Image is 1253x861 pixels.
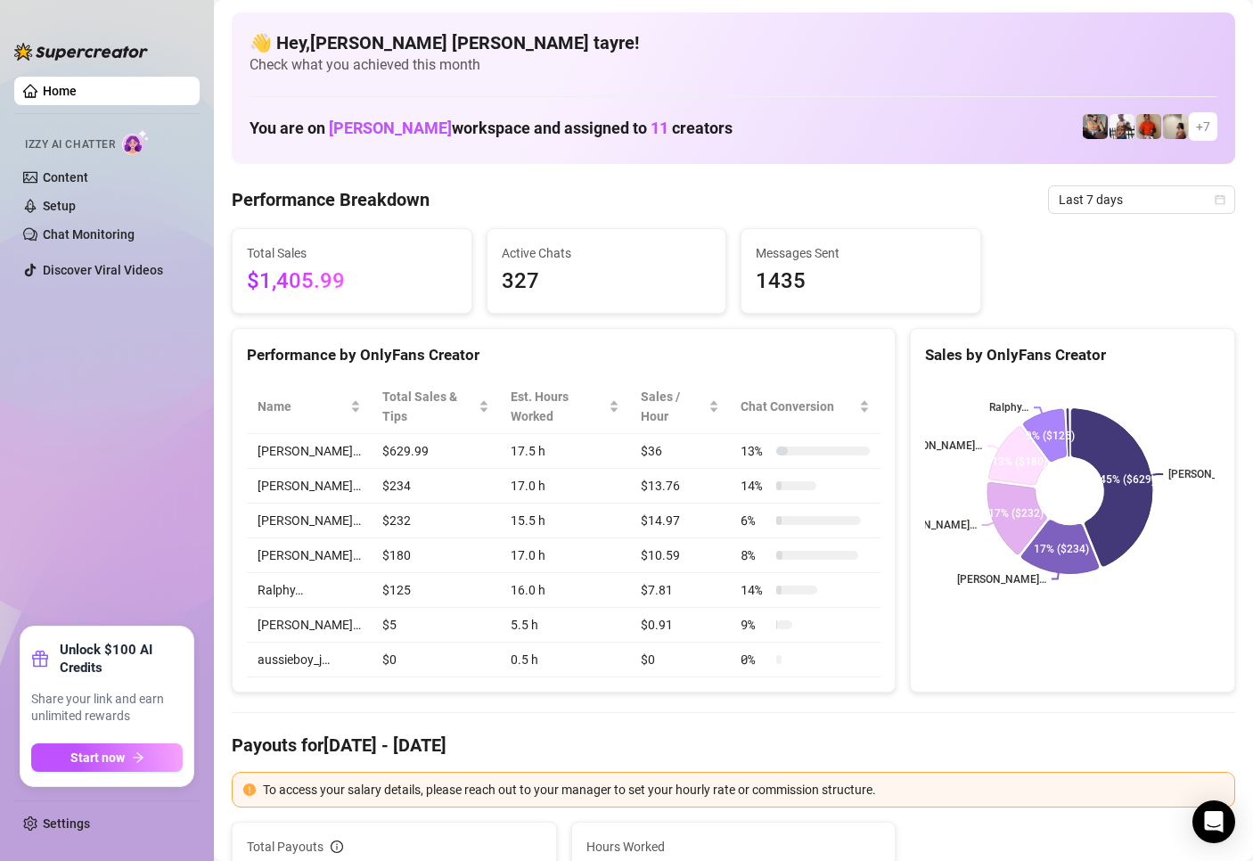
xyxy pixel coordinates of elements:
text: [PERSON_NAME]… [957,573,1046,586]
span: Izzy AI Chatter [25,136,115,153]
h4: 👋 Hey, [PERSON_NAME] [PERSON_NAME] tayre ! [250,30,1217,55]
span: info-circle [331,840,343,853]
img: Ralphy [1163,114,1188,139]
img: logo-BBDzfeDw.svg [14,43,148,61]
td: $0 [630,643,730,677]
th: Chat Conversion [730,380,880,434]
td: [PERSON_NAME]… [247,608,372,643]
span: 1435 [756,265,966,299]
td: 17.5 h [500,434,630,469]
td: $5 [372,608,500,643]
td: [PERSON_NAME]… [247,504,372,538]
td: 0.5 h [500,643,630,677]
span: Messages Sent [756,243,966,263]
div: Open Intercom Messenger [1192,800,1235,843]
text: Ralphy… [989,402,1028,414]
span: Hours Worked [586,837,881,857]
span: 327 [502,265,712,299]
td: 15.5 h [500,504,630,538]
td: aussieboy_j… [247,643,372,677]
a: Chat Monitoring [43,227,135,242]
span: Start now [70,750,125,765]
td: [PERSON_NAME]… [247,538,372,573]
td: $0 [372,643,500,677]
img: Justin [1136,114,1161,139]
th: Name [247,380,372,434]
td: $234 [372,469,500,504]
text: [PERSON_NAME]… [893,440,982,453]
button: Start nowarrow-right [31,743,183,772]
div: Performance by OnlyFans Creator [247,343,880,367]
span: Sales / Hour [641,387,705,426]
h1: You are on workspace and assigned to creators [250,119,733,138]
span: gift [31,650,49,668]
td: $36 [630,434,730,469]
td: $14.97 [630,504,730,538]
td: [PERSON_NAME]… [247,434,372,469]
th: Total Sales & Tips [372,380,500,434]
span: 13 % [741,441,769,461]
div: To access your salary details, please reach out to your manager to set your hourly rate or commis... [263,780,1224,799]
span: calendar [1215,194,1225,205]
span: arrow-right [132,751,144,764]
a: Content [43,170,88,184]
span: 14 % [741,580,769,600]
span: Name [258,397,347,416]
a: Setup [43,199,76,213]
img: George [1083,114,1108,139]
span: 6 % [741,511,769,530]
td: $125 [372,573,500,608]
td: $629.99 [372,434,500,469]
span: Total Sales [247,243,457,263]
span: 8 % [741,545,769,565]
td: Ralphy… [247,573,372,608]
span: exclamation-circle [243,783,256,796]
span: [PERSON_NAME] [329,119,452,137]
span: 14 % [741,476,769,496]
text: [PERSON_NAME]… [888,519,977,531]
h4: Performance Breakdown [232,187,430,212]
span: Active Chats [502,243,712,263]
span: Share your link and earn unlimited rewards [31,691,183,726]
td: 5.5 h [500,608,630,643]
strong: Unlock $100 AI Credits [60,641,183,676]
td: $180 [372,538,500,573]
td: 16.0 h [500,573,630,608]
td: 17.0 h [500,469,630,504]
span: Total Sales & Tips [382,387,475,426]
th: Sales / Hour [630,380,730,434]
h4: Payouts for [DATE] - [DATE] [232,733,1235,758]
span: 0 % [741,650,769,669]
td: $7.81 [630,573,730,608]
span: 9 % [741,615,769,635]
img: AI Chatter [122,129,150,155]
a: Home [43,84,77,98]
td: $232 [372,504,500,538]
span: $1,405.99 [247,265,457,299]
td: $13.76 [630,469,730,504]
a: Settings [43,816,90,831]
span: Check what you achieved this month [250,55,1217,75]
span: + 7 [1196,117,1210,136]
img: JUSTIN [1110,114,1134,139]
span: 11 [651,119,668,137]
td: [PERSON_NAME]… [247,469,372,504]
div: Est. Hours Worked [511,387,605,426]
span: Last 7 days [1059,186,1224,213]
span: Chat Conversion [741,397,856,416]
td: $0.91 [630,608,730,643]
span: Total Payouts [247,837,323,857]
a: Discover Viral Videos [43,263,163,277]
td: $10.59 [630,538,730,573]
div: Sales by OnlyFans Creator [925,343,1220,367]
td: 17.0 h [500,538,630,573]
